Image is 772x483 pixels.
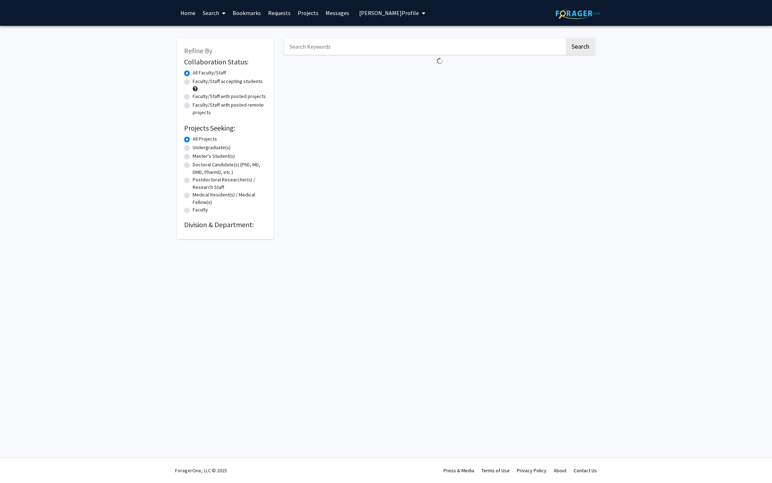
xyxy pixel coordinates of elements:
label: Undergraduate(s) [193,144,231,151]
a: Terms of Use [481,467,510,474]
img: ForagerOne Logo [556,8,600,19]
label: Medical Resident(s) / Medical Fellow(s) [193,191,266,206]
a: Search [199,0,229,25]
img: Loading [434,55,446,67]
label: Faculty/Staff with posted remote projects [193,101,266,116]
label: Postdoctoral Researcher(s) / Research Staff [193,176,266,191]
a: Home [177,0,199,25]
nav: Page navigation [284,67,595,84]
span: Refine By [184,46,212,55]
h2: Collaboration Status: [184,58,266,66]
label: Faculty/Staff with posted projects [193,93,266,100]
label: All Faculty/Staff [193,69,226,77]
label: All Projects [193,135,217,143]
a: Privacy Policy [517,467,546,474]
label: Faculty [193,206,208,214]
a: Requests [264,0,294,25]
div: ForagerOne, LLC © 2025 [175,458,227,483]
label: Master's Student(s) [193,152,235,160]
button: Search [566,38,595,55]
label: Faculty/Staff accepting students [193,78,263,85]
h2: Division & Department: [184,220,266,229]
a: Projects [294,0,322,25]
a: Messages [322,0,353,25]
a: Bookmarks [229,0,264,25]
a: Contact Us [574,467,597,474]
h2: Projects Seeking: [184,124,266,132]
a: Press & Media [444,467,474,474]
label: Doctoral Candidate(s) (PhD, MD, DMD, PharmD, etc.) [193,161,266,176]
span: [PERSON_NAME] Profile [359,9,419,16]
a: About [554,467,566,474]
input: Search Keywords [284,38,565,55]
